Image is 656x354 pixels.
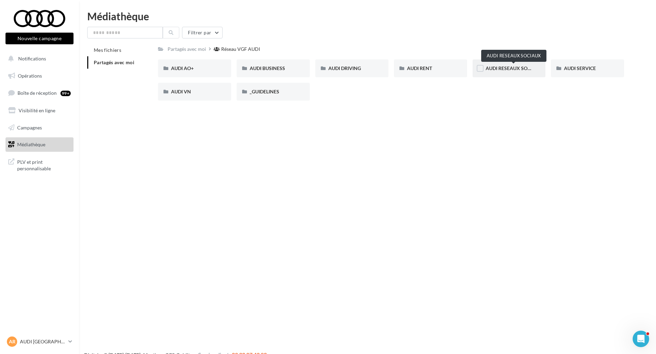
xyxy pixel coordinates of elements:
[481,50,546,62] div: AUDI RESEAUX SOCIAUX
[4,103,75,118] a: Visibilité en ligne
[328,65,361,71] span: AUDI DRIVING
[633,331,649,347] iframe: Intercom live chat
[171,89,191,94] span: AUDI VN
[18,56,46,61] span: Notifications
[19,107,55,113] span: Visibilité en ligne
[171,65,194,71] span: AUDI AO+
[17,157,71,172] span: PLV et print personnalisable
[94,47,121,53] span: Mes fichiers
[87,11,648,21] div: Médiathèque
[407,65,432,71] span: AUDI RENT
[20,338,66,345] p: AUDI [GEOGRAPHIC_DATA]
[221,46,260,53] div: Réseau VGF AUDI
[18,73,42,79] span: Opérations
[9,338,15,345] span: AR
[18,90,57,96] span: Boîte de réception
[4,137,75,152] a: Médiathèque
[4,155,75,175] a: PLV et print personnalisable
[60,91,71,96] div: 99+
[17,124,42,130] span: Campagnes
[5,335,73,348] a: AR AUDI [GEOGRAPHIC_DATA]
[564,65,596,71] span: AUDI SERVICE
[4,121,75,135] a: Campagnes
[5,33,73,44] button: Nouvelle campagne
[182,27,223,38] button: Filtrer par
[17,141,45,147] span: Médiathèque
[486,65,542,71] span: AUDI RESEAUX SOCIAUX
[4,85,75,100] a: Boîte de réception99+
[250,89,279,94] span: _GUIDELINES
[4,52,72,66] button: Notifications
[4,69,75,83] a: Opérations
[168,46,206,53] div: Partagés avec moi
[94,59,134,65] span: Partagés avec moi
[250,65,285,71] span: AUDI BUSINESS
